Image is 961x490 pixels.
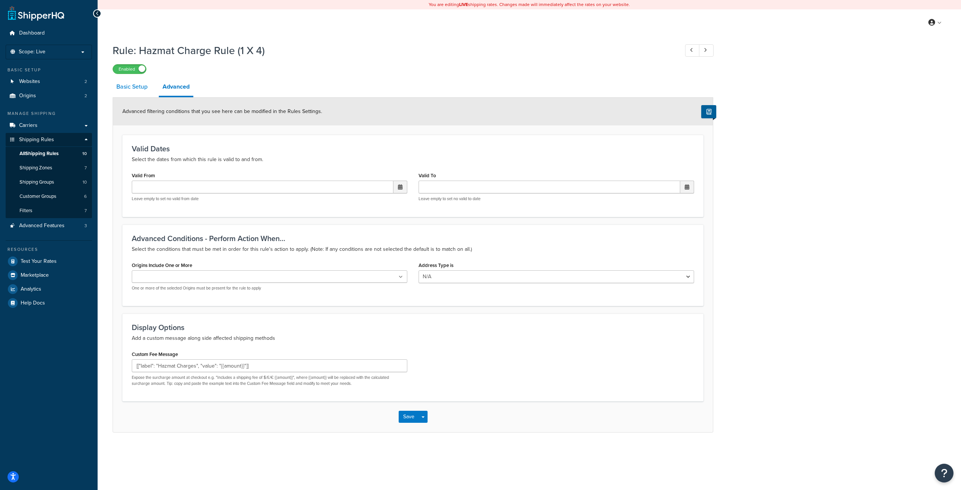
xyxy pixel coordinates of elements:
[84,165,87,171] span: 7
[20,179,54,185] span: Shipping Groups
[132,262,192,268] label: Origins Include One or More
[82,151,87,157] span: 10
[21,286,41,292] span: Analytics
[132,334,694,343] p: Add a custom message along side affected shipping methods
[132,351,178,357] label: Custom Fee Message
[84,193,87,200] span: 6
[21,258,57,265] span: Test Your Rates
[19,93,36,99] span: Origins
[6,147,92,161] a: AllShipping Rules10
[6,268,92,282] a: Marketplace
[84,93,87,99] span: 2
[132,234,694,243] h3: Advanced Conditions - Perform Action When...
[19,137,54,143] span: Shipping Rules
[419,196,694,202] p: Leave empty to set no valid to date
[132,323,694,332] h3: Display Options
[20,151,59,157] span: All Shipping Rules
[84,78,87,85] span: 2
[19,49,45,55] span: Scope: Live
[21,272,49,279] span: Marketplace
[935,464,953,482] button: Open Resource Center
[19,30,45,36] span: Dashboard
[83,179,87,185] span: 10
[6,296,92,310] a: Help Docs
[6,133,92,147] a: Shipping Rules
[132,285,407,291] p: One or more of the selected Origins must be present for the rule to apply
[113,43,671,58] h1: Rule: Hazmat Charge Rule (1 X 4)
[685,44,700,57] a: Previous Record
[6,89,92,103] a: Origins2
[19,78,40,85] span: Websites
[6,219,92,233] a: Advanced Features3
[113,65,146,74] label: Enabled
[19,223,65,229] span: Advanced Features
[6,67,92,73] div: Basic Setup
[6,204,92,218] a: Filters7
[132,375,407,386] p: Expose the surcharge amount at checkout e.g. "Includes a shipping fee of $/£/€ {{amount}}", where...
[132,173,155,178] label: Valid From
[113,78,151,96] a: Basic Setup
[6,282,92,296] a: Analytics
[159,78,193,97] a: Advanced
[6,219,92,233] li: Advanced Features
[132,196,407,202] p: Leave empty to set no valid from date
[6,246,92,253] div: Resources
[84,223,87,229] span: 3
[21,300,45,306] span: Help Docs
[6,175,92,189] a: Shipping Groups10
[6,89,92,103] li: Origins
[132,145,694,153] h3: Valid Dates
[19,122,38,129] span: Carriers
[6,119,92,133] a: Carriers
[6,161,92,175] li: Shipping Zones
[122,107,322,115] span: Advanced filtering conditions that you see here can be modified in the Rules Settings.
[6,175,92,189] li: Shipping Groups
[6,133,92,219] li: Shipping Rules
[6,75,92,89] li: Websites
[84,208,87,214] span: 7
[459,1,468,8] b: LIVE
[6,255,92,268] a: Test Your Rates
[6,75,92,89] a: Websites2
[132,245,694,254] p: Select the conditions that must be met in order for this rule's action to apply. (Note: If any co...
[6,204,92,218] li: Filters
[399,411,419,423] button: Save
[20,165,52,171] span: Shipping Zones
[20,208,32,214] span: Filters
[699,44,714,57] a: Next Record
[6,190,92,204] a: Customer Groups6
[6,161,92,175] a: Shipping Zones7
[6,190,92,204] li: Customer Groups
[6,110,92,117] div: Manage Shipping
[20,193,56,200] span: Customer Groups
[419,173,436,178] label: Valid To
[701,105,716,118] button: Show Help Docs
[6,26,92,40] a: Dashboard
[419,262,453,268] label: Address Type is
[132,155,694,164] p: Select the dates from which this rule is valid to and from.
